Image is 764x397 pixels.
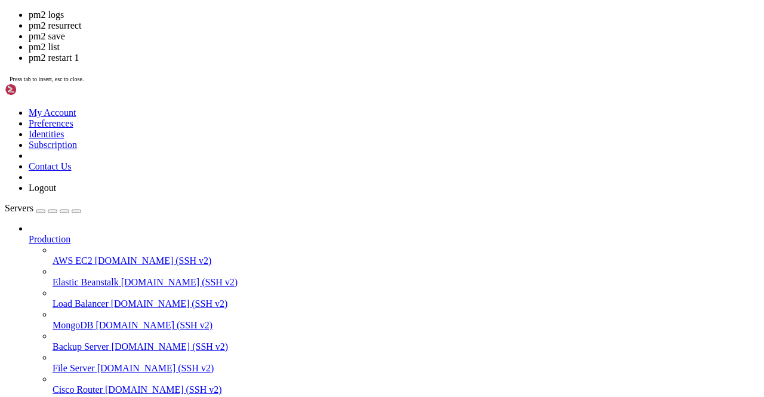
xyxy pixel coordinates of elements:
[5,47,608,53] x-row: | 166 | HOT:Wallet64 | 345.023281 | 0.05 | [DATE] - 15:05 | Original wait time 4h 16m to fill - 2...
[5,106,608,112] x-row: | 176 | HOT:Wallet74 | 345.596836 | 0.05 | [DATE] - 14:58 | Original wait time 4h 17m to fill - 2...
[29,107,76,118] a: My Account
[5,11,608,17] x-row: | 160 | HOT:Wallet58 | 346.610898 | 0.05 | [DATE] - 15:02 | Original wait time 3h 42m to fill - 2...
[53,384,759,395] a: Cisco Router [DOMAIN_NAME] (SSH v2)
[5,339,608,345] x-row: root@938bf2d26804:/usr/src/app# pm2
[5,17,608,23] x-row: | 161 | HOT:Wallet59 | 346.647494 | 0.05 | [DATE] - 15:11 | Original wait time 4h 29m to fill - 2...
[5,94,608,100] x-row: | 174 | HOT:Wallet72 | 347.121 | 0.05 | [DATE] - 14:57 | Original wait time 3h 47m to fill - 227 ...
[5,154,608,160] x-row: | 184 | HOT:Wallet82 | 345.979974 | 0.05 | [DATE] - 14:47 | Original wait time 4h 7m to fill - 24...
[5,256,608,261] x-row: | 201 | HOT:Wallet99 | 346.051011 | 0.05 | [DATE] - 14:24 | Original wait time 3h 56m to fill - 2...
[5,76,608,82] x-row: | 171 | HOT:Wallet69 | 347.446083 | 0.05 | [DATE] - 14:24 | Original wait time 3h 32m to fill - 2...
[95,320,212,330] span: [DOMAIN_NAME] (SSH v2)
[29,118,73,128] a: Preferences
[5,124,608,130] x-row: | 179 | HOT:Wallet77 | 346.857562 | 0.05 | [DATE] - 14:27 | Original wait time 3h 39m to fill - 2...
[5,59,608,64] x-row: | 168 | HOT:Wallet66 | 344.347193 | 0.05 | [DATE] - 14:38 | Original wait time 3h 46m to fill - 2...
[53,266,759,288] li: Elastic Beanstalk [DOMAIN_NAME] (SSH v2)
[29,183,56,193] a: Logout
[5,112,608,118] x-row: | 177 | HOT:Wallet75 | None | | [DATE] - 14:34 | None |
[5,261,608,267] x-row: | 202 | daily-update | None | | None | None |
[29,10,759,20] li: pm2 logs
[5,88,608,94] x-row: | 173 | HOT:Wallet71 | 347.592537 | 0.05 | [DATE] - 15:05 | Original wait time 3h 53m to fill - 2...
[53,374,759,395] li: Cisco Router [DOMAIN_NAME] (SSH v2)
[53,298,759,309] a: Load Balancer [DOMAIN_NAME] (SSH v2)
[5,142,608,148] x-row: | 182 | HOT:Wallet80 | 346.069865 | 0.05 | [DATE] - 14:43 | Original wait time 3h 53m to fill - 2...
[111,298,228,309] span: [DOMAIN_NAME] (SSH v2)
[53,309,759,331] li: MongoDB [DOMAIN_NAME] (SSH v2)
[5,130,608,136] x-row: | 180 | HOT:Wallet78 | 344.595554 | 0.05 | [DATE] - 14:24 | Original wait time 3h 23m to fill - 2...
[53,363,759,374] a: File Server [DOMAIN_NAME] (SSH v2)
[5,208,608,214] x-row: | 193 | HOT:Wallet91 | 346.480303 | 0.05 | [DATE] - 14:48 | Original wait time 3h 45m to fill - 2...
[5,315,608,321] x-row: 'exit' or hit enter - Exit the program
[5,41,608,47] x-row: | 165 | HOT:Wallet63 | 346.05323 | 0.05 | [DATE] - 15:00 | Original wait time 4h 13m to fill - 25...
[29,140,77,150] a: Subscription
[53,341,759,352] a: Backup Server [DOMAIN_NAME] (SSH v2)
[53,298,109,309] span: Load Balancer
[5,178,608,184] x-row: | 188 | HOT:Wallet86 | 344.919008 | 0.05 | [DATE] - 14:42 | Original wait time 3h 34m to fill - 2...
[105,384,222,395] span: [DOMAIN_NAME] (SSH v2)
[5,196,608,202] x-row: | 191 | HOT:Wallet89 | 346.035507 | 0.05 | [DATE] - 14:55 | Original wait time 4h 7m to fill - 24...
[5,327,608,333] x-row: Enter your choice:
[53,363,95,373] span: File Server
[29,20,759,31] li: pm2 resurrect
[53,277,119,287] span: Elastic Beanstalk
[95,256,212,266] span: [DOMAIN_NAME] (SSH v2)
[5,297,608,303] x-row: 'delete [pattern]' - Delete all processes matching the pattern (e.g. HOT, [PERSON_NAME], Wave)
[5,291,608,297] x-row: 'delete [ID]' - Delete process by number (e.g. single ID - '1', range '1-3' or multiple '1,3')
[53,331,759,352] li: Backup Server [DOMAIN_NAME] (SSH v2)
[5,203,81,213] a: Servers
[5,220,608,226] x-row: | 195 | HOT:Wallet93 | 416.763393 | 0.05 | [DATE] - 14:34 | Original wait time 3h 49m to fill - 2...
[53,352,759,374] li: File Server [DOMAIN_NAME] (SSH v2)
[5,5,608,11] x-row: | 159 | HOT:Wallet57 | None | | [DATE] - 12:55 | None |
[97,363,214,373] span: [DOMAIN_NAME] (SSH v2)
[5,84,73,96] img: Shellngn
[5,82,608,88] x-row: | 172 | HOT:Wallet70 | 347.267182 | 0.05 | [DATE] - 14:14 | Original wait time 3h 53m to fill - 2...
[29,31,759,42] li: pm2 save
[5,232,608,238] x-row: | 197 | HOT:Wallet95 | None | | [DATE] - 12:58 | None |
[112,341,229,352] span: [DOMAIN_NAME] (SSH v2)
[5,267,608,273] x-row: |------------------------------------------------------------------------------------------------...
[5,244,608,250] x-row: | 199 | HOT:Wallet97 | 346.012221 | 0.05 | [DATE] - 14:28 | Original wait time 12h 6m to fill - 7...
[5,35,608,41] x-row: | 164 | HOT:Wallet62 | 348.20582 | 0.05 | [DATE] - 14:16 | Original wait time 3h 40m to fill - 22...
[5,172,608,178] x-row: | 187 | HOT:Wallet85 | 344.378193 | 0.05 | [DATE] - 15:09 | Original wait time 4h 41m to fill - 2...
[5,184,608,190] x-row: | 189 | HOT:Wallet87 | 348.324242 | 0.05 | [DATE] - 15:22 | Original wait time 4h 24m to fill - 2...
[29,234,70,244] span: Production
[5,279,608,285] x-row: Options:
[5,214,608,220] x-row: | 194 | HOT:Wallet92 | 362.005093 | 0.05 | [DATE] - 14:49 | Original wait time 4h 17m to fill - 2...
[5,333,608,339] x-row: Deactivating virtual environment...
[5,226,608,232] x-row: | 196 | HOT:Wallet94 | 347.368597 | 0.05 | [DATE] - 14:25 | Original wait time 3h 22m to fill - 2...
[5,100,608,106] x-row: | 175 | HOT:Wallet73 | 347.050781 | 0.05 | [DATE] - 15:07 | Original wait time 3h 55m to fill - 2...
[53,384,103,395] span: Cisco Router
[53,341,109,352] span: Backup Server
[5,23,608,29] x-row: | 162 | HOT:Wallet60 | 346.104395 | 0.05 | [DATE] - 14:50 | Original wait time 3h 58m to fill - 2...
[5,29,608,35] x-row: | 163 | HOT:Wallet61 | 346.907553 | 0.05 | [DATE] - 15:08 | Original wait time 4h 23m to fill - 2...
[53,256,759,266] a: AWS EC2 [DOMAIN_NAME] (SSH v2)
[5,160,608,166] x-row: | 185 | HOT:Wallet83 | 347.868083 | 0.05 | [DATE] - 15:00 | Original wait time 4h 15m to fill - 2...
[5,303,608,309] x-row: 'status [ID]' - Show the last 20 balances and status of the selected process
[29,223,759,395] li: Production
[5,250,608,256] x-row: | 200 | HOT:Wallet98 | 347.735502 | 0.05 | [DATE] - 14:30 | Original wait time 16h 43m to fill - ...
[29,129,64,139] a: Identities
[53,320,759,331] a: MongoDB [DOMAIN_NAME] (SSH v2)
[5,64,608,70] x-row: | 169 | HOT:Wallet67 | 345.660389 | 0.05 | [DATE] - 13:03 | Successful Claim: Next claim 24h 0m t...
[5,166,608,172] x-row: | 186 | HOT:Wallet84 | 344.086557 | 0.05 | [DATE] - 14:40 | Original wait time 3h 53m to fill - 2...
[5,148,608,154] x-row: | 183 | HOT:Wallet81 | 346.016694 | 0.05 | [DATE] - 14:32 | Original wait time 3h 46m to fill - 2...
[5,53,608,59] x-row: | 167 | HOT:Wallet65 | 346.79466 | 0.05 | [DATE] - 15:05 | Original wait time 4h 35m to fill - 27...
[5,136,608,142] x-row: | 181 | HOT:Wallet79 | None | | [DATE] - 12:51 | None |
[121,277,238,287] span: [DOMAIN_NAME] (SSH v2)
[53,277,759,288] a: Elastic Beanstalk [DOMAIN_NAME] (SSH v2)
[5,238,608,244] x-row: | 198 | HOT:Wallet96 | 347.670978 | 0.05 | [DATE] - 14:26 | Original wait time 12h 44m to fill - ...
[5,309,608,315] x-row: 'logs [ID] [lines]' - Show the last 'n' lines of PM2 logs for the process (default: 30)
[10,76,84,82] span: Press tab to insert, esc to close.
[5,70,608,76] x-row: | 170 | HOT:Wallet68 | None | | [DATE] - 13:01 | None |
[5,285,608,291] x-row: 't' - Sort by time of next claim
[29,161,72,171] a: Contact Us
[5,118,608,124] x-row: | 178 | HOT:Wallet76 | 348.818851 | 0.05 | [DATE] - 14:42 | Original wait time 3h 38m to fill - 2...
[29,42,759,53] li: pm2 list
[53,256,93,266] span: AWS EC2
[29,234,759,245] a: Production
[29,53,759,63] li: pm2 restart 1
[53,245,759,266] li: AWS EC2 [DOMAIN_NAME] (SSH v2)
[118,339,121,345] div: (35, 56)
[5,190,608,196] x-row: | 190 | HOT:Wallet88 | None | | [DATE] - 12:42 | None |
[5,202,608,208] x-row: | 192 | HOT:Wallet90 | 345.889092 | 0.05 | [DATE] - 14:28 | Original wait time 3h 13m to fill - 1...
[53,288,759,309] li: Load Balancer [DOMAIN_NAME] (SSH v2)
